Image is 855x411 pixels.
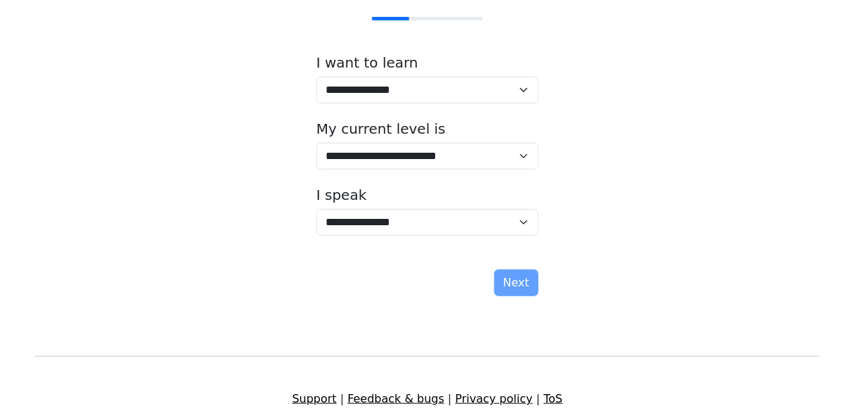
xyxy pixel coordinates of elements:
a: ToS [544,392,562,405]
a: Support [292,392,337,405]
a: Feedback & bugs [347,392,444,405]
label: I want to learn [316,54,418,71]
label: My current level is [316,120,446,137]
label: I speak [316,186,367,203]
a: Privacy policy [456,392,533,405]
div: | | | [27,391,828,407]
